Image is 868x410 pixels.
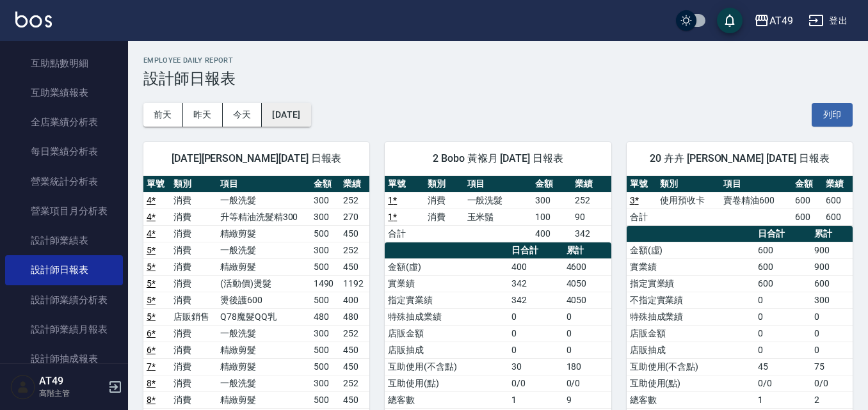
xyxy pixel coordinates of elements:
span: 20 卉卉 [PERSON_NAME] [DATE] 日報表 [642,152,837,165]
td: 90 [572,209,611,225]
td: 一般洗髮 [217,325,310,342]
td: 消費 [170,358,217,375]
td: 總客數 [627,391,755,408]
button: 登出 [803,9,853,33]
td: 互助使用(點) [627,375,755,391]
th: 業績 [340,176,369,193]
td: 使用預收卡 [657,192,721,209]
td: 300 [310,209,340,225]
td: 0/0 [755,375,811,391]
td: 450 [340,358,369,375]
td: 合計 [385,225,424,242]
td: 252 [340,325,369,342]
table: a dense table [627,176,853,226]
td: 消費 [170,292,217,308]
h3: 設計師日報表 [143,70,853,88]
div: AT49 [769,13,793,29]
td: 消費 [424,209,464,225]
td: 0 [563,325,611,342]
td: 0 [508,325,563,342]
th: 業績 [572,176,611,193]
td: 500 [310,342,340,358]
button: 前天 [143,103,183,127]
td: 500 [310,358,340,375]
td: 480 [310,308,340,325]
th: 項目 [720,176,792,193]
td: 600 [755,242,811,258]
td: 消費 [170,375,217,391]
td: 400 [532,225,572,242]
td: 450 [340,391,369,408]
td: 消費 [170,325,217,342]
td: 4050 [563,292,611,308]
td: 30 [508,358,563,375]
td: 互助使用(不含點) [627,358,755,375]
button: 今天 [223,103,262,127]
td: Q78魔髮QQ乳 [217,308,310,325]
table: a dense table [385,176,611,242]
td: 精緻剪髮 [217,391,310,408]
th: 類別 [657,176,721,193]
td: 實業績 [627,258,755,275]
td: 特殊抽成業績 [627,308,755,325]
td: 店販抽成 [385,342,508,358]
h2: Employee Daily Report [143,56,853,65]
td: 252 [340,242,369,258]
td: 升等精油洗髮精300 [217,209,310,225]
a: 互助業績報表 [5,78,123,107]
img: Person [10,374,36,400]
td: 300 [811,292,853,308]
td: 0 [811,308,853,325]
td: 玉米鬚 [464,209,533,225]
td: 9 [563,391,611,408]
td: 一般洗髮 [464,192,533,209]
td: 互助使用(點) [385,375,508,391]
td: 400 [508,258,563,275]
button: [DATE] [262,103,310,127]
td: 消費 [170,342,217,358]
a: 每日業績分析表 [5,137,123,166]
td: 4050 [563,275,611,292]
td: 600 [755,258,811,275]
th: 類別 [424,176,464,193]
td: (活動價)燙髮 [217,275,310,292]
td: 店販抽成 [627,342,755,358]
td: 0 [563,342,611,358]
td: 精緻剪髮 [217,258,310,275]
td: 總客數 [385,391,508,408]
td: 指定實業績 [627,275,755,292]
td: 0 [755,325,811,342]
td: 600 [792,192,822,209]
td: 900 [811,242,853,258]
td: 600 [811,275,853,292]
td: 0 [811,325,853,342]
th: 金額 [532,176,572,193]
a: 互助點數明細 [5,49,123,78]
td: 特殊抽成業績 [385,308,508,325]
a: 設計師抽成報表 [5,344,123,374]
td: 300 [310,375,340,391]
td: 600 [792,209,822,225]
td: 消費 [170,225,217,242]
td: 1 [508,391,563,408]
td: 480 [340,308,369,325]
td: 消費 [170,391,217,408]
th: 金額 [792,176,822,193]
td: 342 [572,225,611,242]
td: 400 [340,292,369,308]
td: 店販銷售 [170,308,217,325]
td: 4600 [563,258,611,275]
td: 75 [811,358,853,375]
td: 1 [755,391,811,408]
th: 累計 [811,226,853,242]
td: 500 [310,391,340,408]
td: 精緻剪髮 [217,342,310,358]
th: 單號 [143,176,170,193]
td: 0 [563,308,611,325]
img: Logo [15,12,52,28]
td: 500 [310,225,340,242]
th: 業績 [823,176,853,193]
td: 消費 [424,192,464,209]
td: 1490 [310,275,340,292]
th: 金額 [310,176,340,193]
